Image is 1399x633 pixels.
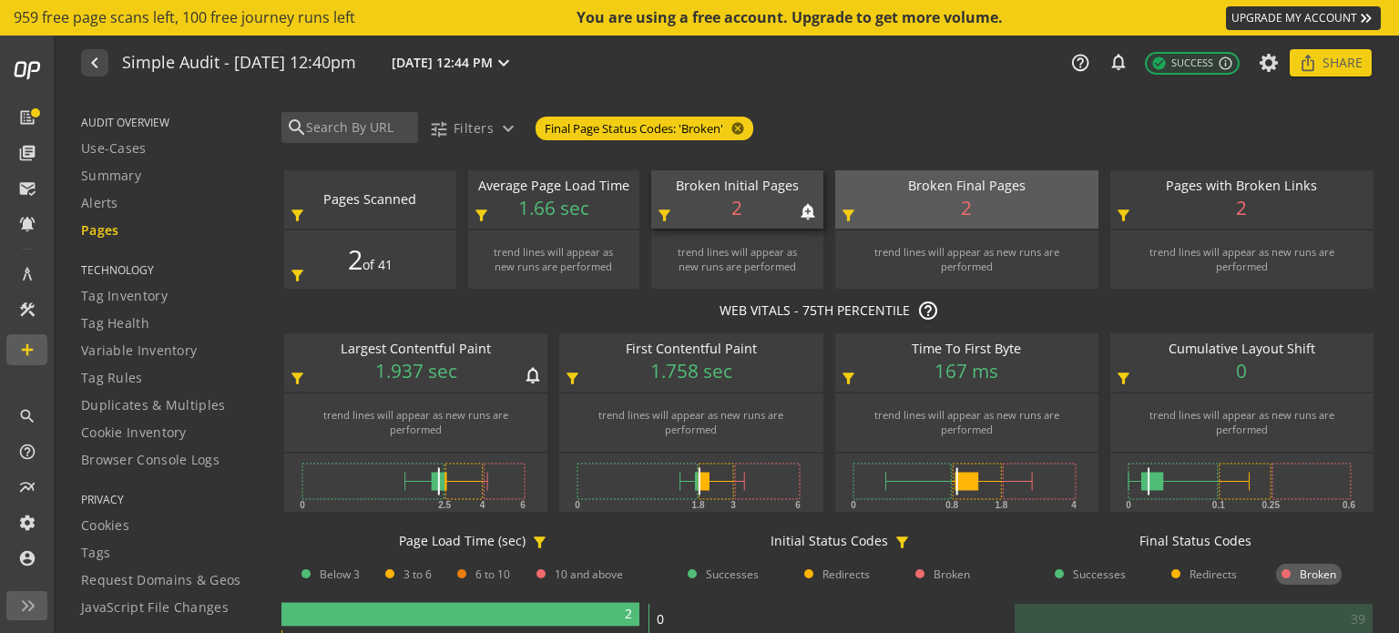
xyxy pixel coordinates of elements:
[81,287,168,305] span: Tag Inventory
[286,117,304,138] mat-icon: search
[1357,9,1375,27] mat-icon: keyboard_double_arrow_right
[304,117,414,138] input: Search By URL
[18,108,36,127] mat-icon: list_alt
[1115,207,1132,224] mat-icon: filter_alt
[934,567,970,582] span: Broken
[1128,408,1355,437] div: trend lines will appear as new runs are performed
[577,408,804,437] div: trend lines will appear as new runs are performed
[293,190,447,209] div: Pages Scanned
[1119,340,1364,359] div: Cumulative Layout Shift
[1300,567,1336,582] span: Broken
[429,119,448,138] mat-icon: tune
[422,112,526,145] button: Filters
[840,207,857,224] mat-icon: filter_alt
[844,177,1089,196] div: Broken Final Pages
[81,544,110,562] span: Tags
[575,500,580,510] text: 0
[81,571,241,589] span: Request Domains & Geos
[1236,195,1247,222] span: 2
[1115,370,1132,387] mat-icon: filter_alt
[18,478,36,496] mat-icon: multiline_chart
[706,567,759,582] span: Successes
[81,221,119,240] span: Pages
[995,500,1007,510] text: 1.8
[81,451,220,469] span: Browser Console Logs
[518,195,589,222] span: 1.66 sec
[1236,358,1247,385] span: 0
[454,112,494,145] span: Filters
[18,144,36,162] mat-icon: library_books
[961,195,972,222] span: 2
[1151,56,1213,71] span: Success
[1351,610,1365,628] text: 39
[18,341,36,359] mat-icon: add
[917,300,939,322] mat-icon: help_outline
[1322,46,1363,79] span: Share
[731,195,742,222] span: 2
[1343,500,1355,510] text: 0.6
[81,492,259,507] span: PRIVACY
[18,215,36,233] mat-icon: notifications_active
[577,7,1005,28] div: You are using a free account. Upgrade to get more volume.
[399,532,526,550] div: Page Load Time (sec)
[18,179,36,198] mat-icon: mark_email_read
[14,7,355,28] span: 959 free page scans left, 100 free journey runs left
[853,408,1080,437] div: trend lines will appear as new runs are performed
[545,120,723,138] span: Final Page Status Codes: 'Broken'
[840,370,857,387] mat-icon: filter_alt
[1128,245,1355,274] div: trend lines will appear as new runs are performed
[84,52,103,74] mat-icon: navigate_before
[18,301,36,319] mat-icon: construction
[1290,49,1372,77] button: Share
[289,267,306,284] mat-icon: filter_alt
[1299,54,1317,72] mat-icon: ios_share
[289,370,306,387] mat-icon: filter_alt
[851,500,856,510] text: 0
[555,567,623,582] span: 10 and above
[799,202,817,220] mat-icon: add_alert
[81,115,259,130] span: AUDIT OVERVIEW
[320,567,360,582] span: Below 3
[81,167,141,185] span: Summary
[731,500,737,510] text: 3
[564,370,581,387] mat-icon: filter_alt
[1151,56,1167,71] mat-icon: check_circle
[302,408,529,437] div: trend lines will appear as new runs are performed
[81,396,226,414] span: Duplicates & Multiples
[388,51,518,75] button: [DATE] 12:44 PM
[1139,532,1251,550] div: Final Status Codes
[403,567,432,582] span: 3 to 6
[656,207,673,224] mat-icon: filter_alt
[486,245,622,274] div: trend lines will appear as new runs are performed
[568,340,813,359] div: First Contentful Paint
[493,52,515,74] mat-icon: expand_more
[81,194,118,212] span: Alerts
[523,365,541,383] mat-icon: notifications_none
[1119,177,1364,196] div: Pages with Broken Links
[625,605,632,622] text: 2
[497,117,519,139] mat-icon: expand_more
[532,113,757,144] mat-chip-listbox: Currently applied filters
[844,340,1089,359] div: Time To First Byte
[520,500,526,510] text: 6
[473,207,490,224] mat-icon: filter_alt
[18,443,36,461] mat-icon: help_outline
[657,610,664,628] text: 0
[934,358,998,385] span: 167 ms
[795,500,801,510] text: 6
[531,534,548,551] mat-icon: filter_alt
[1218,56,1233,71] mat-icon: info_outline
[1108,52,1127,70] mat-icon: notifications_none
[81,139,147,158] span: Use-Cases
[1126,500,1131,510] text: 0
[18,265,36,283] mat-icon: architecture
[692,500,705,510] text: 1.8
[853,245,1080,274] div: trend lines will appear as new runs are performed
[281,300,1376,322] p: WEB VITALS - 75TH PERCENTILE
[18,407,36,425] mat-icon: search
[81,314,149,332] span: Tag Health
[1071,500,1077,510] text: 4
[438,500,451,510] text: 2.5
[669,245,805,274] div: trend lines will appear as new runs are performed
[1070,53,1090,73] mat-icon: help_outline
